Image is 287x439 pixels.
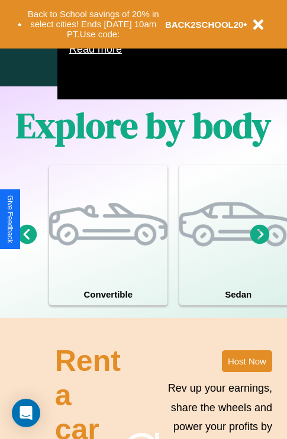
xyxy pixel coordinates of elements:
[222,350,272,372] button: Host Now
[12,399,40,427] div: Open Intercom Messenger
[165,20,244,30] b: BACK2SCHOOL20
[22,6,165,43] button: Back to School savings of 20% in select cities! Ends [DATE] 10am PT.Use code:
[49,283,167,305] h4: Convertible
[6,195,14,243] div: Give Feedback
[16,101,271,150] h1: Explore by body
